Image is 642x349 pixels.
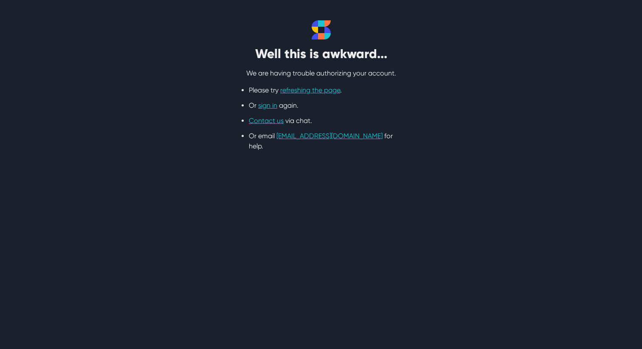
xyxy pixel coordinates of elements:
[215,68,427,78] p: We are having trouble authorizing your account.
[276,132,383,140] a: [EMAIL_ADDRESS][DOMAIN_NAME]
[249,116,393,126] li: via chat.
[249,117,284,125] a: Contact us
[258,101,277,109] a: sign in
[249,85,393,95] li: Please try .
[249,131,393,151] li: Or email for help.
[249,101,393,111] li: Or again.
[215,46,427,61] h2: Well this is awkward...
[280,86,340,94] a: refreshing the page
